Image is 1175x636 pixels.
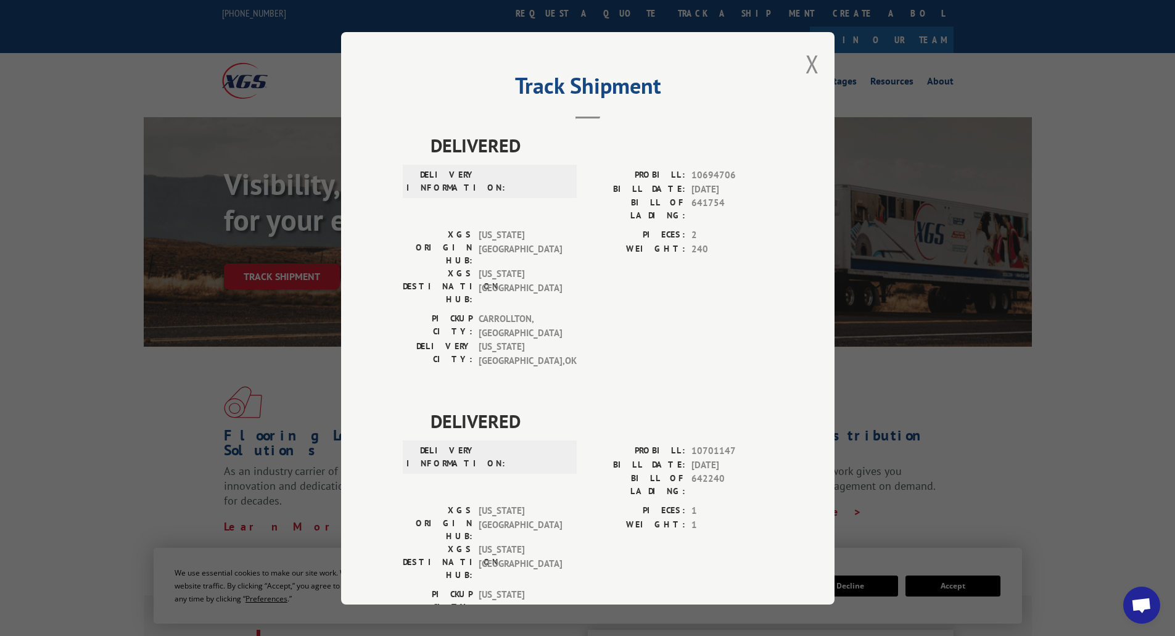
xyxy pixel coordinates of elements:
[588,504,685,518] label: PIECES:
[691,182,773,196] span: [DATE]
[588,168,685,183] label: PROBILL:
[691,472,773,498] span: 642240
[691,168,773,183] span: 10694706
[588,518,685,532] label: WEIGHT:
[691,518,773,532] span: 1
[403,504,472,543] label: XGS ORIGIN HUB:
[479,312,562,340] span: CARROLLTON , [GEOGRAPHIC_DATA]
[403,312,472,340] label: PICKUP CITY:
[691,228,773,242] span: 2
[588,458,685,472] label: BILL DATE:
[479,340,562,368] span: [US_STATE][GEOGRAPHIC_DATA] , OK
[588,196,685,222] label: BILL OF LADING:
[431,131,773,159] span: DELIVERED
[431,407,773,435] span: DELIVERED
[588,242,685,256] label: WEIGHT:
[691,196,773,222] span: 641754
[806,47,819,80] button: Close modal
[1123,587,1160,624] div: Open chat
[691,504,773,518] span: 1
[479,228,562,267] span: [US_STATE][GEOGRAPHIC_DATA]
[479,543,562,582] span: [US_STATE][GEOGRAPHIC_DATA]
[588,444,685,458] label: PROBILL:
[403,267,472,306] label: XGS DESTINATION HUB:
[588,182,685,196] label: BILL DATE:
[588,472,685,498] label: BILL OF LADING:
[403,77,773,101] h2: Track Shipment
[403,543,472,582] label: XGS DESTINATION HUB:
[691,444,773,458] span: 10701147
[479,588,562,616] span: [US_STATE][GEOGRAPHIC_DATA] , OK
[691,242,773,256] span: 240
[691,458,773,472] span: [DATE]
[406,168,476,194] label: DELIVERY INFORMATION:
[588,228,685,242] label: PIECES:
[479,267,562,306] span: [US_STATE][GEOGRAPHIC_DATA]
[403,340,472,368] label: DELIVERY CITY:
[403,588,472,616] label: PICKUP CITY:
[403,228,472,267] label: XGS ORIGIN HUB:
[479,504,562,543] span: [US_STATE][GEOGRAPHIC_DATA]
[406,444,476,470] label: DELIVERY INFORMATION:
